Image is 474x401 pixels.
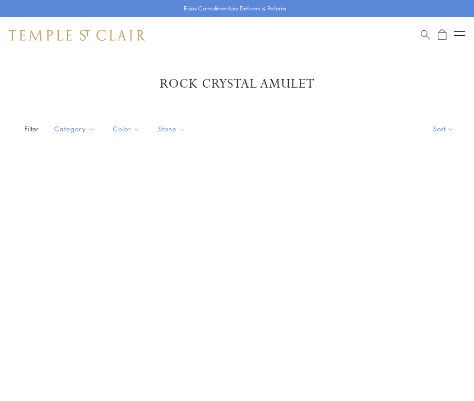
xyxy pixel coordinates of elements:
[23,76,451,92] h1: Rock Crystal Amulet
[151,119,192,139] button: Stone
[9,30,145,41] img: Temple St. Clair
[106,119,147,139] button: Color
[421,29,430,41] a: Search
[50,123,102,135] span: Category
[413,115,474,143] button: Show sort by
[184,4,286,13] p: Enjoy Complimentary Delivery & Returns
[454,30,465,41] button: Open navigation
[438,29,446,41] a: Open Shopping Bag
[47,119,102,139] button: Category
[153,123,192,135] span: Stone
[108,123,147,135] span: Color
